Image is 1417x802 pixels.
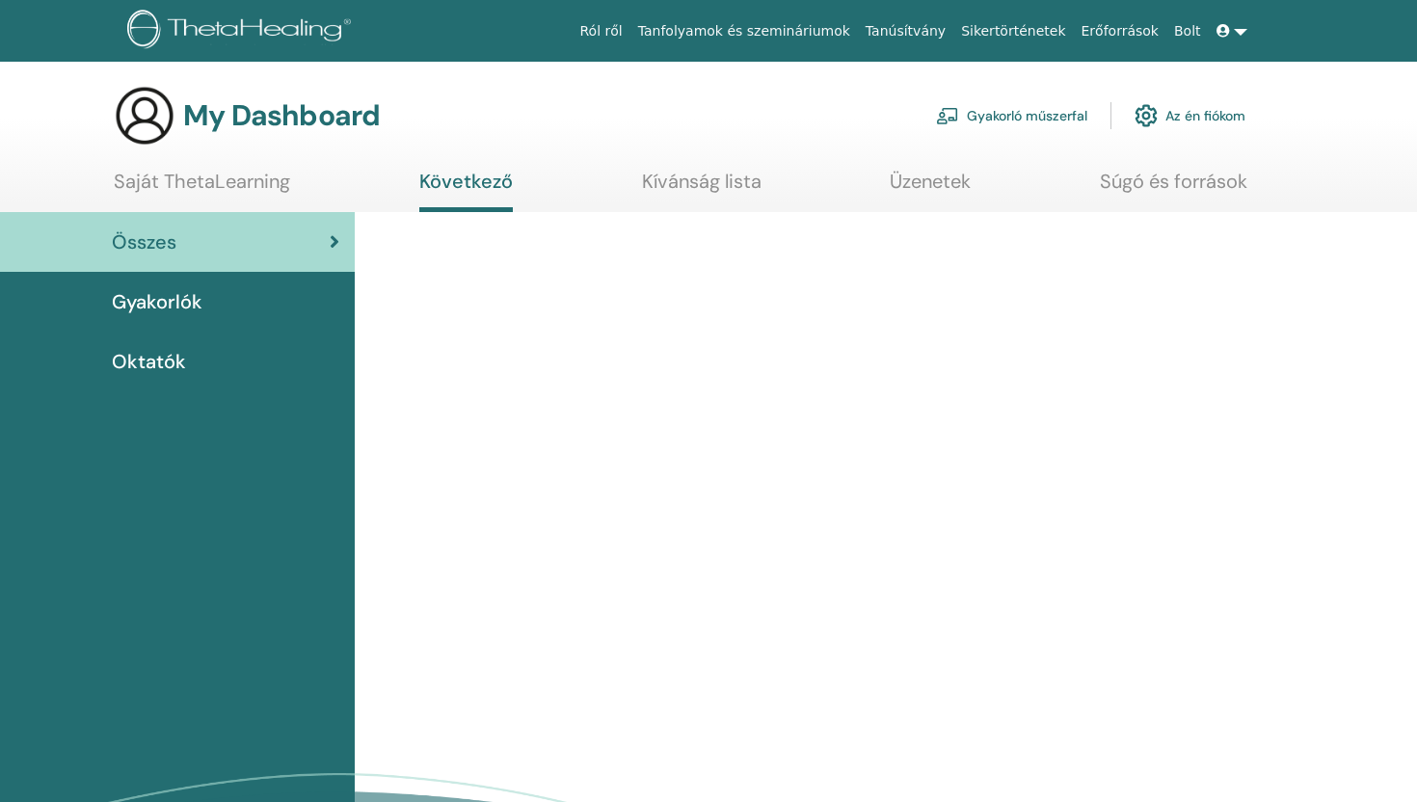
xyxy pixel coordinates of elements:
img: logo.png [127,10,358,53]
a: Tanfolyamok és szemináriumok [630,13,858,49]
a: Ról ről [573,13,630,49]
a: Erőforrások [1074,13,1166,49]
a: Kívánság lista [642,170,762,207]
img: cog.svg [1135,99,1158,132]
a: Bolt [1166,13,1209,49]
a: Saját ThetaLearning [114,170,290,207]
a: Következő [419,170,513,212]
a: Az én fiókom [1135,94,1245,137]
a: Súgó és források [1100,170,1247,207]
a: Gyakorló műszerfal [936,94,1087,137]
a: Üzenetek [890,170,971,207]
a: Sikertörténetek [953,13,1073,49]
span: Összes [112,227,176,256]
span: Gyakorlók [112,287,202,316]
img: generic-user-icon.jpg [114,85,175,147]
a: Tanúsítvány [858,13,953,49]
img: chalkboard-teacher.svg [936,107,959,124]
h3: My Dashboard [183,98,380,133]
span: Oktatók [112,347,186,376]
